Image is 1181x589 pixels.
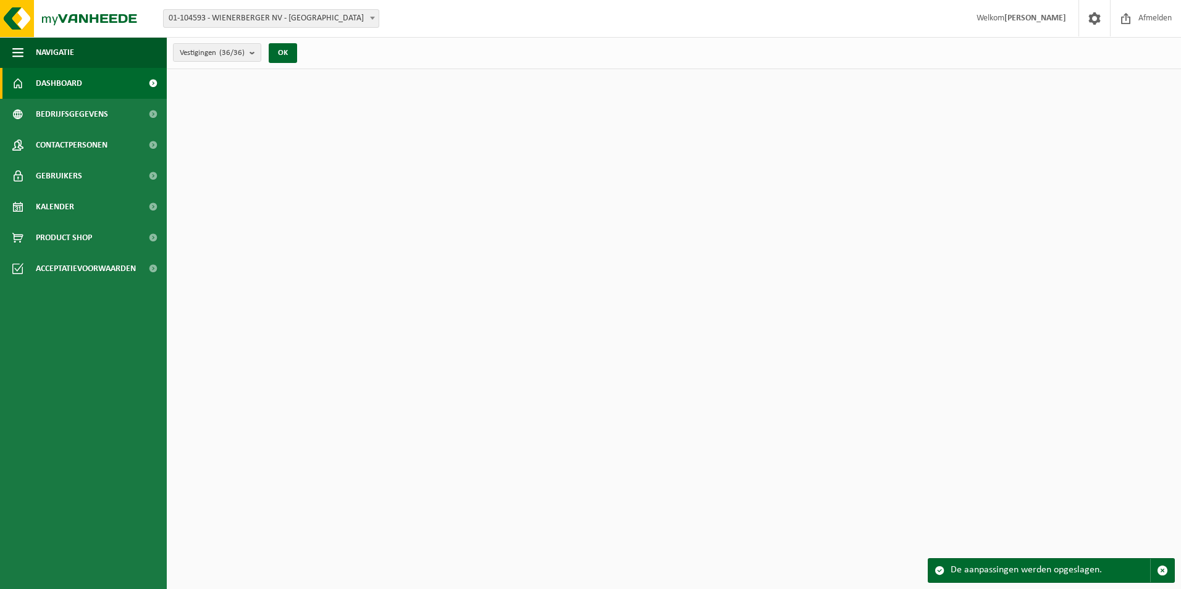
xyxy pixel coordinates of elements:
[180,44,245,62] span: Vestigingen
[951,559,1150,582] div: De aanpassingen werden opgeslagen.
[36,191,74,222] span: Kalender
[1004,14,1066,23] strong: [PERSON_NAME]
[36,130,107,161] span: Contactpersonen
[36,253,136,284] span: Acceptatievoorwaarden
[164,10,379,27] span: 01-104593 - WIENERBERGER NV - KORTRIJK
[36,37,74,68] span: Navigatie
[269,43,297,63] button: OK
[36,222,92,253] span: Product Shop
[173,43,261,62] button: Vestigingen(36/36)
[163,9,379,28] span: 01-104593 - WIENERBERGER NV - KORTRIJK
[36,99,108,130] span: Bedrijfsgegevens
[219,49,245,57] count: (36/36)
[36,68,82,99] span: Dashboard
[36,161,82,191] span: Gebruikers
